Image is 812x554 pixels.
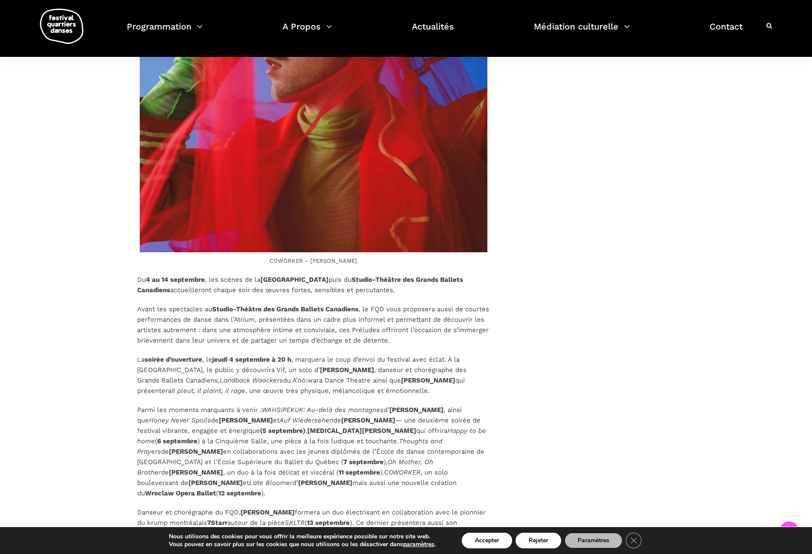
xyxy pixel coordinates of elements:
[169,468,223,476] strong: [PERSON_NAME]
[285,519,305,527] span: SKLTR
[137,354,490,396] p: La , le , marquera le coup d’envoi du festival avec éclat. À la [GEOGRAPHIC_DATA], le public y dé...
[283,19,332,45] a: A Propos
[219,416,273,424] strong: [PERSON_NAME]
[260,427,306,435] strong: (5 septembre)
[320,366,374,374] strong: [PERSON_NAME]
[145,356,202,363] strong: soirée d’ouverture
[249,479,293,487] em: Late Bloomer
[403,541,434,548] button: paramètres
[137,508,486,527] span: formera un duo électrisant en collaboration avec le pionnier du krump montréalais
[262,406,384,414] em: WAHSIPEKUK: Au-delà des montagnes
[188,479,243,487] strong: [PERSON_NAME]
[212,305,358,313] strong: Studio-Théâtre des Grands Ballets Canadiens
[626,533,641,548] button: Close GDPR Cookie Banner
[516,533,561,548] button: Rejeter
[171,387,245,395] em: Il pleut, il plaint, il rage
[127,19,203,45] a: Programmation
[157,437,197,445] strong: 6 septembre
[218,489,261,497] strong: 12 septembre
[710,19,743,45] a: Contact
[137,508,240,516] span: Danseur et chorégraphe du FQD,
[412,19,454,45] a: Actualités
[145,489,216,497] strong: Wroclaw Opera Ballet
[137,405,490,498] p: Parmi les moments marquants à venir : d’ , ainsi que de et de — une deuxième soirée de festival v...
[40,9,83,44] img: logo-fqd-med
[227,519,285,527] span: autour de la pièce
[462,533,512,548] button: Accepter
[339,468,380,476] strong: 11 septembre
[169,541,436,548] p: Vous pouvez en savoir plus sur les cookies que nous utilisons ou les désactiver dans .
[343,458,384,466] strong: 7 septembre
[401,376,455,384] strong: [PERSON_NAME]
[240,508,295,516] b: [PERSON_NAME]
[305,519,307,527] span: (
[389,406,444,414] strong: [PERSON_NAME]
[220,376,283,384] em: Landback Waackers
[341,416,395,424] strong: [PERSON_NAME]
[534,19,630,45] a: Médiation culturelle
[137,274,490,295] p: Du , les scènes de la puis du accueilleront chaque soir des œuvres fortes, sensibles et percutantes.
[307,519,350,527] b: 13 septembre
[307,427,416,435] strong: [MEDICAL_DATA][PERSON_NAME]
[169,533,436,541] p: Nous utilisons des cookies pour vous offrir la meilleure expérience possible sur notre site web.
[207,519,227,527] b: 7Starr
[565,533,622,548] button: Paramètres
[298,479,352,487] strong: [PERSON_NAME]
[137,437,442,455] em: Thoughts and Prayers
[146,276,205,284] strong: 4 au 14 septembre
[212,356,291,363] strong: jeudi 4 septembre à 20 h
[137,256,490,266] figcaption: COWORKER – [PERSON_NAME]
[149,416,211,424] em: Honey Never Spoils
[137,304,490,346] p: Avant les spectacles au , le FQD vous proposera aussi de courtes performances de danse dans l’Atr...
[279,416,333,424] em: Auf Wiedersehen
[384,468,421,476] em: COWORKER
[169,448,223,455] strong: [PERSON_NAME]
[260,276,329,284] strong: [GEOGRAPHIC_DATA]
